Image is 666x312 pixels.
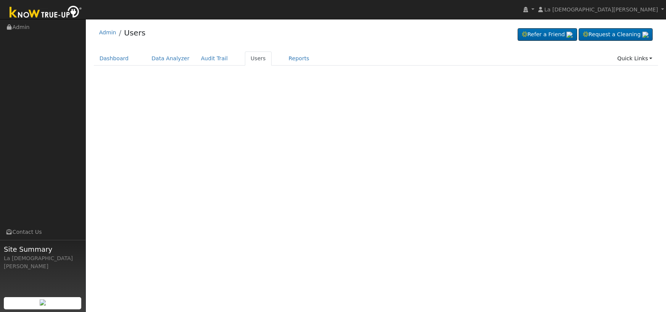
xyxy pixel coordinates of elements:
a: Users [245,51,272,66]
img: retrieve [40,299,46,306]
a: Dashboard [94,51,135,66]
a: Refer a Friend [518,28,577,41]
a: Users [124,28,145,37]
a: Request a Cleaning [579,28,653,41]
a: Quick Links [611,51,658,66]
span: Site Summary [4,244,82,254]
a: Data Analyzer [146,51,195,66]
a: Reports [283,51,315,66]
img: Know True-Up [6,4,86,21]
a: Admin [99,29,116,35]
img: retrieve [642,32,648,38]
div: La [DEMOGRAPHIC_DATA][PERSON_NAME] [4,254,82,270]
span: La [DEMOGRAPHIC_DATA][PERSON_NAME] [544,6,658,13]
img: retrieve [566,32,573,38]
a: Audit Trail [195,51,233,66]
